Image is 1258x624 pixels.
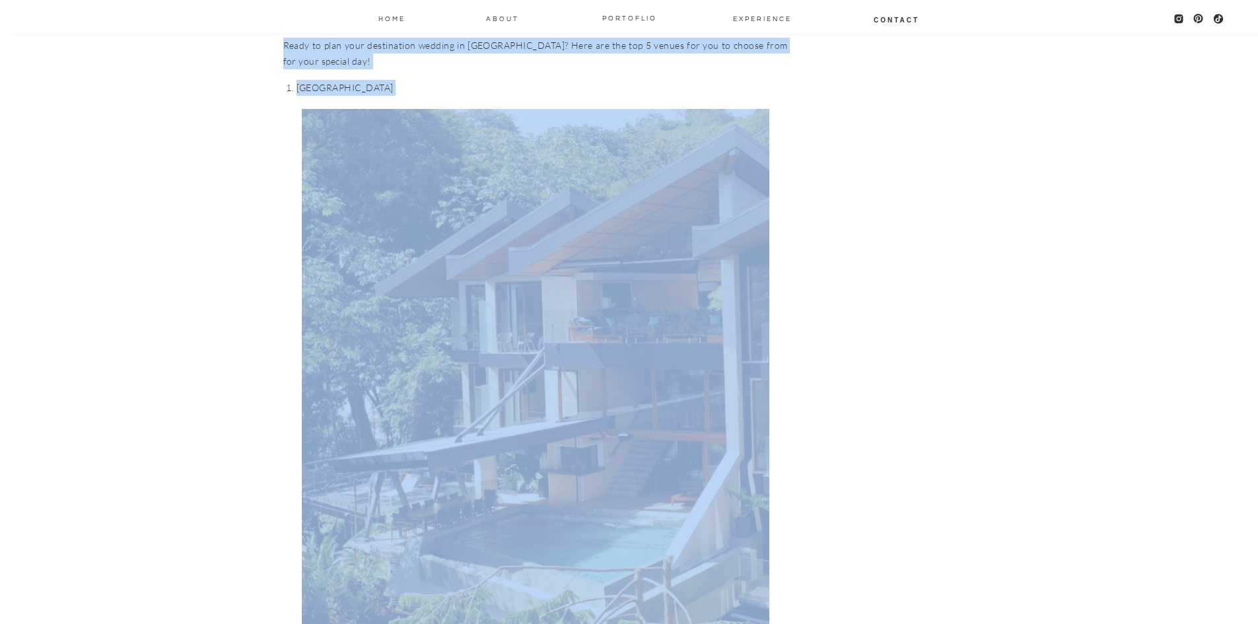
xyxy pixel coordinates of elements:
a: About [485,13,520,23]
a: Home [378,13,407,23]
a: EXPERIENCE [733,13,781,23]
a: Contact [873,14,921,24]
p: Ready to plan your destination wedding in [GEOGRAPHIC_DATA]? Here are the top 5 venues for you to... [283,38,788,69]
a: PORTOFLIO [597,12,662,22]
a: [GEOGRAPHIC_DATA] [297,82,394,93]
